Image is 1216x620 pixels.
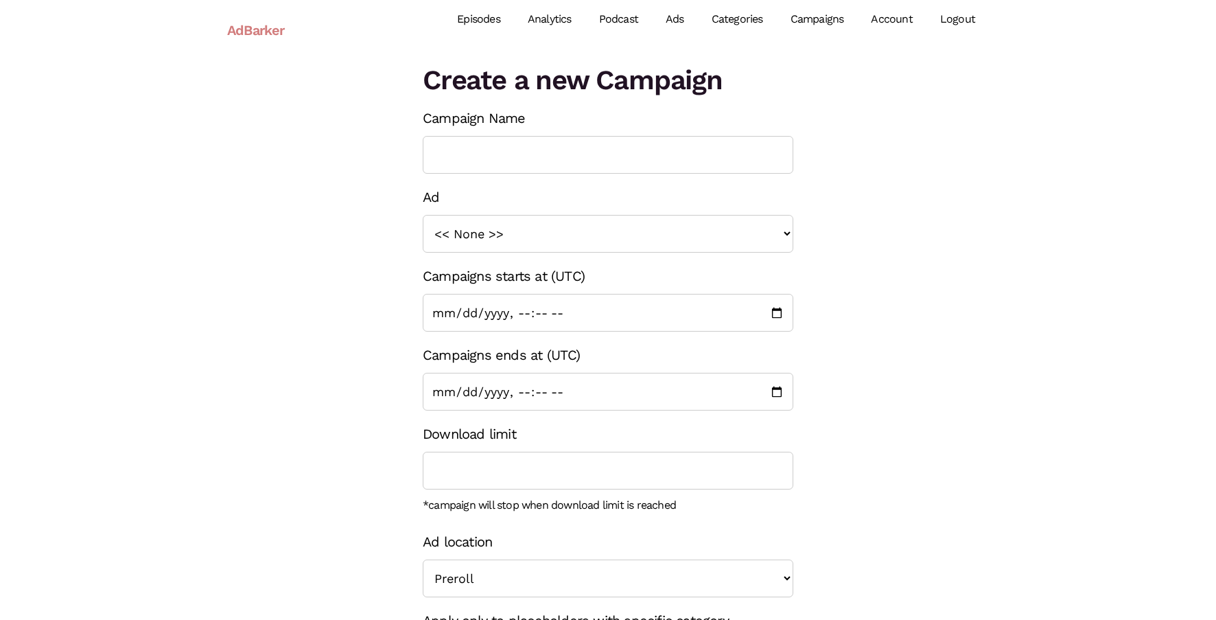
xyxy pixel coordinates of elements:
[227,14,285,46] a: AdBarker
[423,60,793,100] h1: Create a new Campaign
[423,422,516,446] label: Download limit
[423,496,793,516] div: *campaign will stop when download limit is reached
[423,185,439,209] label: Ad
[423,106,526,130] label: Campaign Name
[423,264,585,288] label: Campaigns starts at (UTC)
[423,343,581,367] label: Campaigns ends at (UTC)
[423,529,492,554] label: Ad location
